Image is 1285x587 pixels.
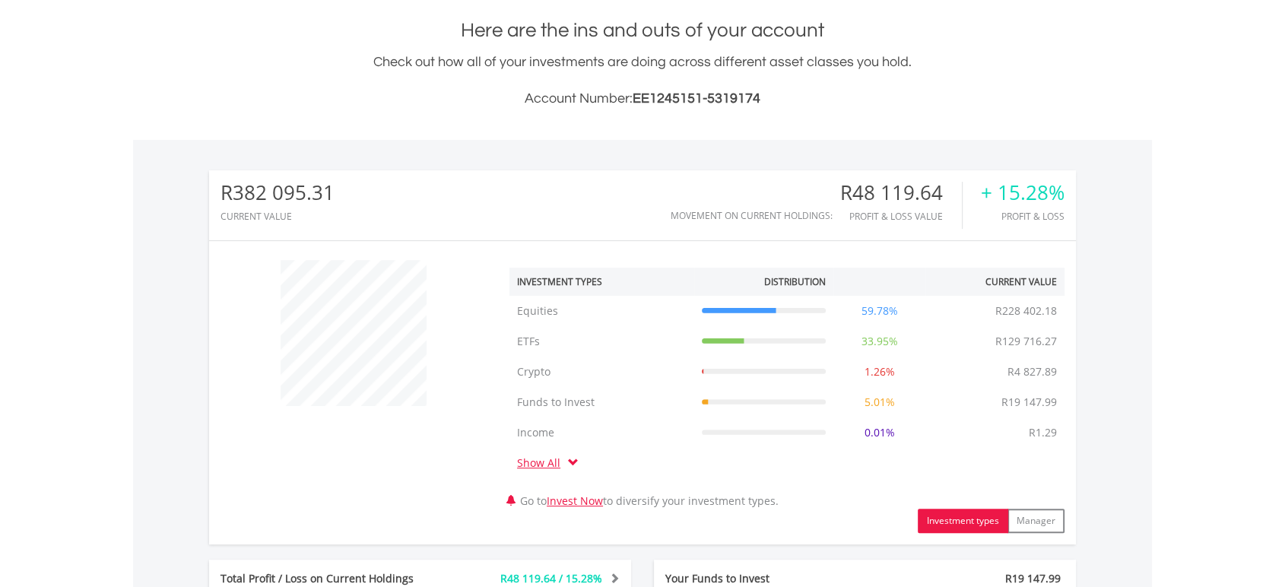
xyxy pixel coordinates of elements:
td: Income [509,417,694,448]
div: Profit & Loss [981,211,1064,221]
h1: Here are the ins and outs of your account [209,17,1076,44]
div: Go to to diversify your investment types. [498,252,1076,533]
td: R4 827.89 [1000,357,1064,387]
a: Invest Now [547,493,603,508]
a: Show All [517,455,568,470]
td: 1.26% [833,357,926,387]
td: Funds to Invest [509,387,694,417]
td: R129 716.27 [988,326,1064,357]
div: CURRENT VALUE [221,211,335,221]
td: R19 147.99 [994,387,1064,417]
div: Profit & Loss Value [840,211,962,221]
span: EE1245151-5319174 [633,91,760,106]
button: Manager [1007,509,1064,533]
div: R48 119.64 [840,182,962,204]
div: Your Funds to Invest [654,571,865,586]
td: 59.78% [833,296,926,326]
td: R1.29 [1021,417,1064,448]
td: R228 402.18 [988,296,1064,326]
div: R382 095.31 [221,182,335,204]
div: Distribution [764,275,826,288]
td: Equities [509,296,694,326]
div: Movement on Current Holdings: [671,211,833,221]
h3: Account Number: [209,88,1076,109]
td: 5.01% [833,387,926,417]
th: Current Value [925,268,1064,296]
div: + 15.28% [981,182,1064,204]
td: 33.95% [833,326,926,357]
button: Investment types [918,509,1008,533]
td: 0.01% [833,417,926,448]
div: Total Profit / Loss on Current Holdings [209,571,455,586]
th: Investment Types [509,268,694,296]
td: ETFs [509,326,694,357]
td: Crypto [509,357,694,387]
div: Check out how all of your investments are doing across different asset classes you hold. [209,52,1076,109]
span: R19 147.99 [1005,571,1061,585]
span: R48 119.64 / 15.28% [500,571,602,585]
